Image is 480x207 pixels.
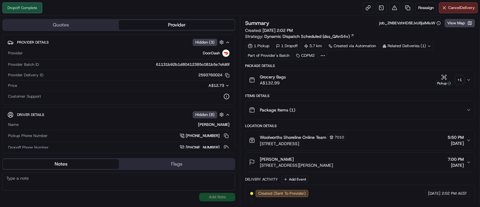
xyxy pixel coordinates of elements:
[455,76,464,84] div: + 1
[380,42,434,50] div: Related Deliveries (1)
[177,83,229,88] button: A$12.73
[448,156,464,162] span: 7:00 PM
[445,19,475,27] button: View Map
[245,130,475,150] button: Woolworths Shoreline Online Team7010[STREET_ADDRESS]5:50 PM[DATE]
[198,72,229,78] button: 2593760024
[260,156,294,162] span: [PERSON_NAME]
[442,191,467,196] span: 2:02 PM AEST
[180,132,229,139] a: [PHONE_NUMBER]
[448,140,464,146] span: [DATE]
[301,42,325,50] div: 3.7 km
[428,191,440,196] span: [DATE]
[245,93,475,98] div: Items Details
[3,159,119,169] button: Notes
[245,33,354,39] div: Strategy:
[334,135,344,140] span: 7010
[203,50,220,56] span: DoorDash
[8,62,39,67] span: Provider Batch ID
[8,72,43,78] span: Provider Delivery ID
[7,110,230,120] button: Driver DetailsHidden (8)
[379,20,441,26] button: job_2NBEVzhHD8EJxU8jsiMiuW
[17,40,49,45] span: Provider Details
[245,70,475,90] button: Grocery BagsA$132.99Pickup+1
[8,145,49,150] span: Dropoff Phone Number
[262,28,293,33] span: [DATE] 2:02 PM
[448,134,464,140] span: 5:50 PM
[435,74,464,86] button: Pickup+1
[119,20,235,30] button: Provider
[193,111,225,118] button: Hidden (8)
[418,5,434,11] span: Reassign
[156,62,229,67] span: 61131b92b1d80412385c081b5e7efd6f
[439,2,478,13] button: CancelDelivery
[119,159,235,169] button: Flags
[260,74,286,80] span: Grocery Bags
[264,33,350,39] span: Dynamic Dispatch Scheduled (dss_QAn54v)
[293,51,317,60] div: CDPM2
[8,83,17,88] span: Price
[273,42,300,50] div: 1 Dropoff
[415,2,436,13] button: Reassign
[245,42,272,50] div: 1 Pickup
[186,133,220,139] span: [PHONE_NUMBER]
[260,134,326,140] span: Woolworths Shoreline Online Team
[326,42,379,50] a: Created via Automation
[260,80,286,86] span: A$132.99
[8,122,19,127] span: Name
[260,162,333,168] span: [STREET_ADDRESS][PERSON_NAME]
[8,94,41,99] span: Customer Support
[281,176,308,183] button: Add Event
[7,37,230,47] button: Provider DetailsHidden (3)
[180,144,229,151] a: [PHONE_NUMBER]
[245,177,278,182] div: Delivery Activity
[193,38,225,46] button: Hidden (3)
[448,162,464,168] span: [DATE]
[245,63,475,68] div: Package Details
[222,50,229,57] img: doordash_logo_v2.png
[245,20,269,26] h3: Summary
[245,27,293,33] span: Created:
[245,123,475,128] div: Location Details
[435,81,453,86] div: Pickup
[448,5,475,11] span: Cancel Delivery
[260,107,295,113] span: Package Items ( 1 )
[195,40,214,45] span: Hidden ( 3 )
[435,74,453,86] button: Pickup
[186,145,220,150] span: [PHONE_NUMBER]
[245,100,475,120] button: Package Items (1)
[8,133,48,139] span: Pickup Phone Number
[260,141,346,147] span: [STREET_ADDRESS]
[208,83,224,88] span: A$12.73
[17,112,44,117] span: Driver Details
[8,50,23,56] span: Provider
[3,20,119,30] button: Quotes
[245,153,475,172] button: [PERSON_NAME][STREET_ADDRESS][PERSON_NAME]7:00 PM[DATE]
[195,112,214,117] span: Hidden ( 8 )
[258,191,306,196] span: Created (Sent To Provider)
[21,122,229,127] div: [PERSON_NAME]
[264,33,354,39] a: Dynamic Dispatch Scheduled (dss_QAn54v)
